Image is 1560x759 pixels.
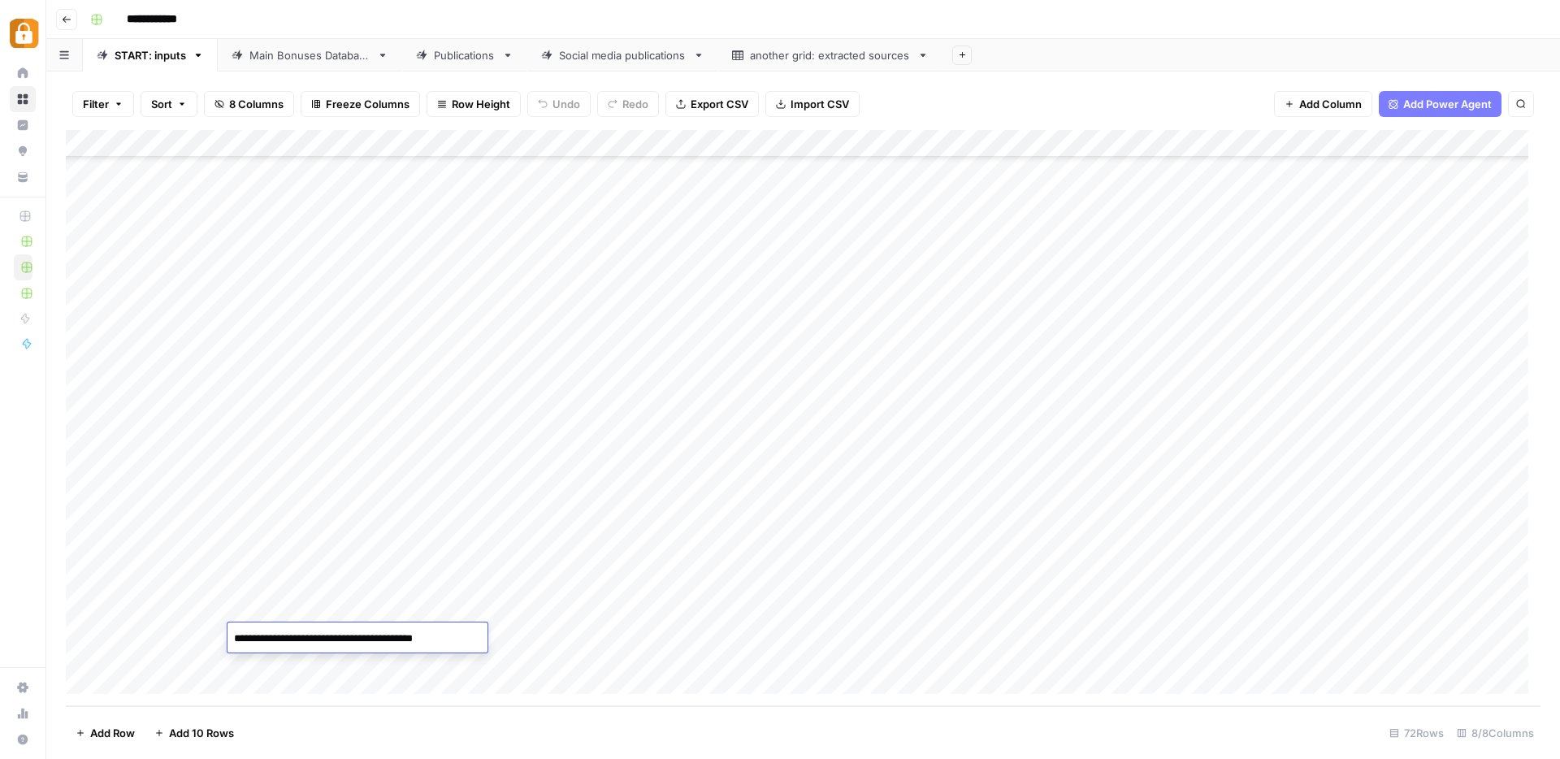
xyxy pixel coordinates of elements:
div: 8/8 Columns [1450,720,1540,746]
span: Add Column [1299,96,1362,112]
button: Freeze Columns [301,91,420,117]
span: Import CSV [791,96,849,112]
span: Row Height [452,96,510,112]
button: Undo [527,91,591,117]
a: Usage [10,700,36,726]
span: Add 10 Rows [169,725,234,741]
a: Insights [10,112,36,138]
button: Help + Support [10,726,36,752]
a: Publications [402,39,527,72]
a: Social media publications [527,39,718,72]
button: Redo [597,91,659,117]
span: Undo [552,96,580,112]
span: Add Power Agent [1403,96,1492,112]
span: 8 Columns [229,96,284,112]
button: 8 Columns [204,91,294,117]
div: 72 Rows [1383,720,1450,746]
span: Freeze Columns [326,96,409,112]
button: Add Row [66,720,145,746]
button: Import CSV [765,91,860,117]
button: Row Height [427,91,521,117]
a: START: inputs [83,39,218,72]
a: Main Bonuses Database [218,39,402,72]
button: Add Power Agent [1379,91,1501,117]
a: Home [10,60,36,86]
span: Export CSV [691,96,748,112]
div: Social media publications [559,47,687,63]
a: Your Data [10,164,36,190]
a: Browse [10,86,36,112]
img: Adzz Logo [10,19,39,48]
span: Filter [83,96,109,112]
a: another grid: extracted sources [718,39,942,72]
button: Export CSV [665,91,759,117]
div: another grid: extracted sources [750,47,911,63]
button: Add 10 Rows [145,720,244,746]
button: Filter [72,91,134,117]
div: Publications [434,47,496,63]
button: Workspace: Adzz [10,13,36,54]
button: Add Column [1274,91,1372,117]
span: Add Row [90,725,135,741]
div: Main Bonuses Database [249,47,370,63]
a: Settings [10,674,36,700]
button: Sort [141,91,197,117]
span: Sort [151,96,172,112]
a: Opportunities [10,138,36,164]
span: Redo [622,96,648,112]
div: START: inputs [115,47,186,63]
